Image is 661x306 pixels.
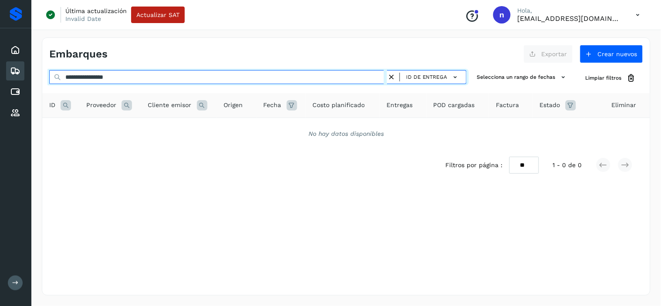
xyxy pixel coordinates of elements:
span: Fecha [264,101,281,110]
span: POD cargadas [434,101,475,110]
p: niagara+prod@solvento.mx [518,14,622,23]
span: Eliminar [611,101,636,110]
h4: Embarques [49,48,108,61]
div: Proveedores [6,103,24,122]
span: ID de entrega [406,73,447,81]
p: Hola, [518,7,622,14]
p: Invalid Date [65,15,101,23]
span: Estado [540,101,560,110]
span: 1 - 0 de 0 [553,161,582,170]
span: Exportar [542,51,567,57]
button: Selecciona un rango de fechas [474,70,572,84]
span: Costo planificado [312,101,365,110]
span: Crear nuevos [598,51,637,57]
div: Embarques [6,61,24,81]
span: Factura [496,101,519,110]
span: Origen [224,101,243,110]
span: Cliente emisor [148,101,192,110]
span: Actualizar SAT [136,12,180,18]
p: Última actualización [65,7,127,15]
span: Proveedor [86,101,116,110]
div: Inicio [6,40,24,60]
button: Crear nuevos [580,45,643,63]
div: Cuentas por pagar [6,82,24,101]
span: Filtros por página : [445,161,502,170]
span: ID [49,101,55,110]
button: Actualizar SAT [131,7,185,23]
button: Exportar [524,45,573,63]
button: ID de entrega [403,71,463,84]
div: No hay datos disponibles [54,129,639,138]
span: Limpiar filtros [586,74,622,82]
button: Limpiar filtros [579,70,643,86]
span: Entregas [386,101,413,110]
